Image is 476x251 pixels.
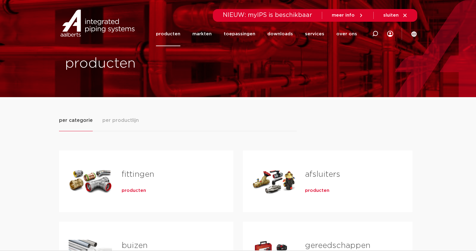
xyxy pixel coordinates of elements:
[156,22,357,46] nav: Menu
[122,188,146,194] a: producten
[192,22,212,46] a: markten
[387,22,393,46] div: my IPS
[305,170,340,178] a: afsluiters
[102,117,139,124] span: per productlijn
[383,13,399,17] span: sluiten
[122,170,154,178] a: fittingen
[336,22,357,46] a: over ons
[305,188,329,194] a: producten
[305,242,370,249] a: gereedschappen
[122,242,148,249] a: buizen
[65,54,235,73] h1: producten
[224,22,255,46] a: toepassingen
[383,13,408,18] a: sluiten
[59,117,93,124] span: per categorie
[267,22,293,46] a: downloads
[332,13,355,17] span: meer info
[305,22,324,46] a: services
[332,13,364,18] a: meer info
[156,22,180,46] a: producten
[223,12,312,18] span: NIEUW: myIPS is beschikbaar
